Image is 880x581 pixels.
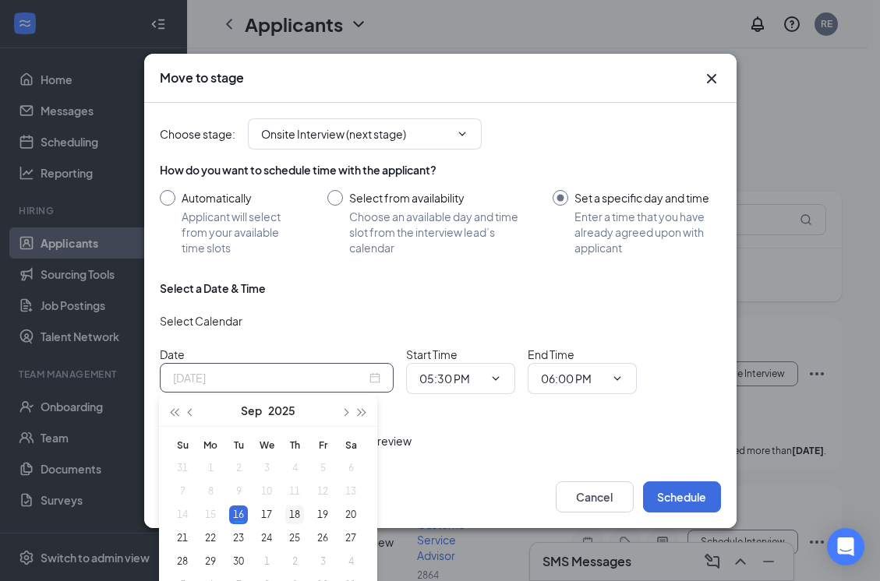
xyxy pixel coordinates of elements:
td: 2025-09-17 [253,503,281,526]
td: 2025-09-24 [253,526,281,550]
div: 23 [229,529,248,548]
td: 2025-10-02 [281,550,309,573]
td: 2025-09-26 [309,526,337,550]
div: 2 [285,552,304,571]
button: Cancel [556,481,634,512]
svg: ChevronDown [489,372,502,385]
span: Choose stage : [160,125,235,143]
div: 18 [285,505,304,524]
td: 2025-10-03 [309,550,337,573]
div: 19 [313,505,332,524]
svg: ChevronDown [611,372,624,385]
td: 2025-09-21 [168,526,196,550]
span: Start Time [406,347,458,361]
td: 2025-09-25 [281,526,309,550]
td: 2025-10-04 [337,550,365,573]
div: 16 [229,505,248,524]
th: Fr [309,433,337,456]
h3: Move to stage [160,69,244,86]
span: Date [160,347,185,361]
th: We [253,433,281,456]
th: Tu [224,433,253,456]
div: 1 [257,552,276,571]
div: 28 [173,552,192,571]
div: 24 [257,529,276,548]
div: 3 [313,552,332,571]
div: 4 [341,552,360,571]
th: Sa [337,433,365,456]
button: 2025 [268,395,295,426]
td: 2025-09-27 [337,526,365,550]
div: Select a Date & Time [160,280,266,296]
td: 2025-10-01 [253,550,281,573]
div: 30 [229,552,248,571]
svg: ChevronDown [456,128,468,140]
span: End Time [528,347,574,361]
td: 2025-09-18 [281,503,309,526]
div: How do you want to schedule time with the applicant? [160,162,721,178]
input: Sep 16, 2025 [173,369,366,386]
div: 20 [341,505,360,524]
td: 2025-09-20 [337,503,365,526]
div: 27 [341,529,360,548]
button: Schedule [643,481,721,512]
svg: Cross [702,69,721,88]
th: Su [168,433,196,456]
td: 2025-09-29 [196,550,224,573]
th: Th [281,433,309,456]
td: 2025-09-23 [224,526,253,550]
td: 2025-09-16 [224,503,253,526]
div: 29 [201,552,220,571]
div: 22 [201,529,220,548]
input: End time [541,370,605,387]
input: Start time [419,370,483,387]
div: 17 [257,505,276,524]
th: Mo [196,433,224,456]
div: 26 [313,529,332,548]
div: 21 [173,529,192,548]
div: Open Intercom Messenger [827,528,864,565]
div: 25 [285,529,304,548]
span: Select Calendar [160,314,242,328]
td: 2025-09-30 [224,550,253,573]
td: 2025-09-19 [309,503,337,526]
button: Close [702,69,721,88]
button: Sep [241,395,262,426]
td: 2025-09-28 [168,550,196,573]
td: 2025-09-22 [196,526,224,550]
